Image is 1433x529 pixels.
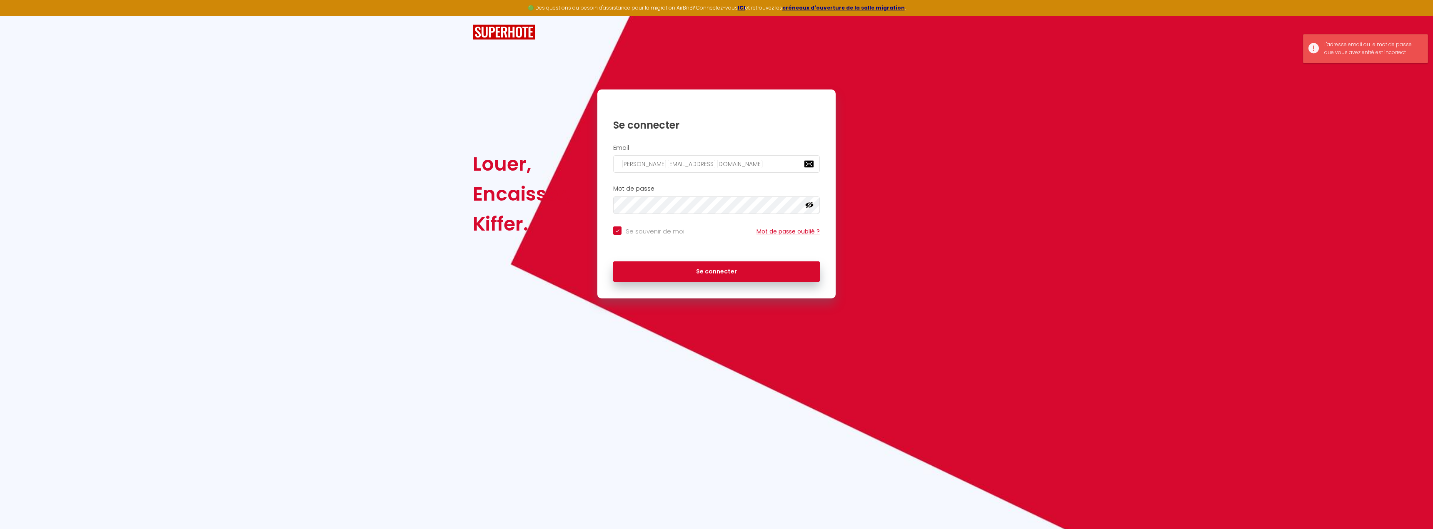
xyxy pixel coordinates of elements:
div: Kiffer. [473,209,571,239]
a: ICI [738,4,745,11]
div: Louer, [473,149,571,179]
div: L'adresse email ou le mot de passe que vous avez entré est incorrect [1324,41,1419,57]
button: Ouvrir le widget de chat LiveChat [7,3,32,28]
h1: Se connecter [613,119,820,132]
h2: Email [613,144,820,151]
img: SuperHote logo [473,25,535,40]
h2: Mot de passe [613,185,820,192]
a: créneaux d'ouverture de la salle migration [782,4,905,11]
div: Encaisser, [473,179,571,209]
a: Mot de passe oublié ? [756,227,820,236]
button: Se connecter [613,261,820,282]
input: Ton Email [613,155,820,173]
